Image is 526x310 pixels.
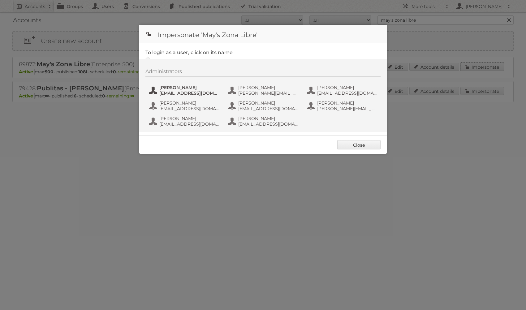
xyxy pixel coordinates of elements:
[159,100,219,106] span: [PERSON_NAME]
[159,90,219,96] span: [EMAIL_ADDRESS][DOMAIN_NAME]
[306,84,379,97] button: [PERSON_NAME] [EMAIL_ADDRESS][DOMAIN_NAME]
[159,116,219,121] span: [PERSON_NAME]
[317,106,377,111] span: [PERSON_NAME][EMAIL_ADDRESS][DOMAIN_NAME]
[317,90,377,96] span: [EMAIL_ADDRESS][DOMAIN_NAME]
[159,121,219,127] span: [EMAIL_ADDRESS][DOMAIN_NAME]
[149,100,221,112] button: [PERSON_NAME] [EMAIL_ADDRESS][DOMAIN_NAME]
[227,115,300,127] button: [PERSON_NAME] [EMAIL_ADDRESS][DOMAIN_NAME]
[317,100,377,106] span: [PERSON_NAME]
[227,100,300,112] button: [PERSON_NAME] [EMAIL_ADDRESS][DOMAIN_NAME]
[238,116,298,121] span: [PERSON_NAME]
[159,85,219,90] span: [PERSON_NAME]
[238,85,298,90] span: [PERSON_NAME]
[306,100,379,112] button: [PERSON_NAME] [PERSON_NAME][EMAIL_ADDRESS][DOMAIN_NAME]
[145,50,233,55] legend: To login as a user, click on its name
[159,106,219,111] span: [EMAIL_ADDRESS][DOMAIN_NAME]
[238,100,298,106] span: [PERSON_NAME]
[145,68,381,76] div: Administrators
[238,121,298,127] span: [EMAIL_ADDRESS][DOMAIN_NAME]
[149,84,221,97] button: [PERSON_NAME] [EMAIL_ADDRESS][DOMAIN_NAME]
[238,106,298,111] span: [EMAIL_ADDRESS][DOMAIN_NAME]
[227,84,300,97] button: [PERSON_NAME] [PERSON_NAME][EMAIL_ADDRESS][DOMAIN_NAME]
[337,140,381,149] a: Close
[317,85,377,90] span: [PERSON_NAME]
[149,115,221,127] button: [PERSON_NAME] [EMAIL_ADDRESS][DOMAIN_NAME]
[139,25,387,43] h1: Impersonate 'May's Zona Libre'
[238,90,298,96] span: [PERSON_NAME][EMAIL_ADDRESS][DOMAIN_NAME]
